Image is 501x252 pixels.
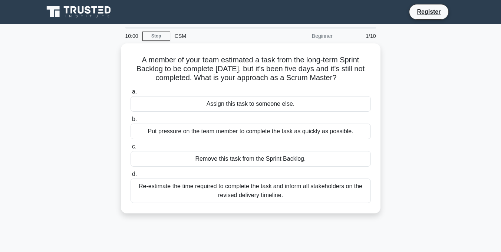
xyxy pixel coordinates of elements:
[131,96,371,112] div: Assign this task to someone else.
[132,116,137,122] span: b.
[132,88,137,95] span: a.
[131,124,371,139] div: Put pressure on the team member to complete the task as quickly as possible.
[130,55,372,83] h5: A member of your team estimated a task from the long-term Sprint Backlog to be complete [DATE], b...
[121,29,142,43] div: 10:00
[170,29,272,43] div: CSM
[131,151,371,167] div: Remove this task from the Sprint Backlog.
[142,32,170,41] a: Stop
[132,143,136,150] span: c.
[412,7,445,16] a: Register
[337,29,380,43] div: 1/10
[272,29,337,43] div: Beginner
[131,179,371,203] div: Re-estimate the time required to complete the task and inform all stakeholders on the revised del...
[132,171,137,177] span: d.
